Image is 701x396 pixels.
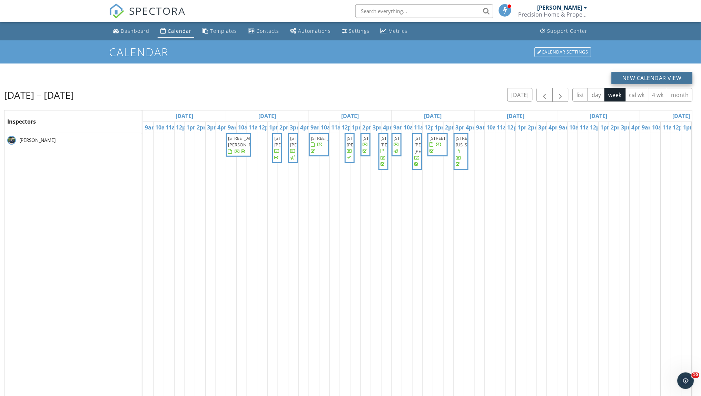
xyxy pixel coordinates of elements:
[290,135,329,148] span: [STREET_ADDRESS][PERSON_NAME]
[245,25,282,38] a: Contacts
[278,122,294,133] a: 2pm
[506,122,524,133] a: 12pm
[573,88,588,102] button: list
[18,137,57,144] span: [PERSON_NAME]
[349,28,369,34] div: Settings
[599,122,614,133] a: 1pm
[298,28,331,34] div: Automations
[671,122,690,133] a: 12pm
[605,88,626,102] button: week
[588,110,609,122] a: Go to September 6, 2025
[4,88,74,102] h2: [DATE] – [DATE]
[537,88,553,102] button: Previous
[340,122,359,133] a: 12pm
[609,122,625,133] a: 2pm
[423,110,444,122] a: Go to September 4, 2025
[216,122,231,133] a: 4pm
[154,122,172,133] a: 10am
[158,25,194,38] a: Calendar
[430,135,468,141] span: [STREET_ADDRESS]
[110,25,152,38] a: Dashboard
[339,25,372,38] a: Settings
[382,122,397,133] a: 4pm
[557,122,573,133] a: 9am
[7,118,36,125] span: Inspectors
[630,122,645,133] a: 4pm
[413,122,431,133] a: 11am
[651,122,669,133] a: 10am
[678,373,694,389] iframe: Intercom live chat
[640,122,656,133] a: 9am
[257,122,276,133] a: 12pm
[350,122,366,133] a: 1pm
[355,4,493,18] input: Search everything...
[381,135,419,148] span: [STREET_ADDRESS][PERSON_NAME]
[274,135,313,148] span: [STREET_ADDRESS][PERSON_NAME]
[371,122,387,133] a: 3pm
[185,122,200,133] a: 1pm
[534,47,592,58] a: Calendar Settings
[361,122,376,133] a: 2pm
[299,122,314,133] a: 4pm
[394,135,432,141] span: [STREET_ADDRESS]
[168,28,191,34] div: Calendar
[195,122,211,133] a: 2pm
[612,72,693,84] button: New Calendar View
[475,122,490,133] a: 9am
[485,122,504,133] a: 10am
[516,122,532,133] a: 1pm
[537,122,552,133] a: 3pm
[547,28,588,34] div: Support Center
[519,11,588,18] div: Precision Home & Property Inspections
[330,122,348,133] a: 11am
[109,46,592,58] h1: Calendar
[340,110,361,122] a: Go to September 3, 2025
[109,3,124,19] img: The Best Home Inspection Software - Spectora
[288,122,304,133] a: 3pm
[109,9,186,24] a: SPECTORA
[433,122,449,133] a: 1pm
[164,122,183,133] a: 11am
[692,373,700,378] span: 10
[228,135,267,148] span: [STREET_ADDRESS][PERSON_NAME]
[625,88,649,102] button: cal wk
[287,25,334,38] a: Automations (Basic)
[311,135,349,141] span: [STREET_ADDRESS]
[648,88,668,102] button: 4 wk
[129,3,186,18] span: SPECTORA
[620,122,635,133] a: 3pm
[505,110,526,122] a: Go to September 5, 2025
[402,122,421,133] a: 10am
[414,135,453,154] span: [STREET_ADDRESS][PERSON_NAME][PERSON_NAME]
[589,122,607,133] a: 12pm
[309,122,325,133] a: 9am
[237,122,255,133] a: 10am
[257,110,278,122] a: Go to September 2, 2025
[682,122,697,133] a: 1pm
[454,122,470,133] a: 3pm
[537,4,582,11] div: [PERSON_NAME]
[247,122,266,133] a: 11am
[392,122,407,133] a: 9am
[423,122,442,133] a: 12pm
[535,47,591,57] div: Calendar Settings
[121,28,149,34] div: Dashboard
[226,122,242,133] a: 9am
[495,122,514,133] a: 11am
[578,122,597,133] a: 11am
[206,122,221,133] a: 3pm
[456,135,494,148] span: [STREET_ADDRESS][US_STATE]
[547,122,563,133] a: 4pm
[143,122,159,133] a: 9am
[319,122,338,133] a: 10am
[378,25,411,38] a: Metrics
[444,122,459,133] a: 2pm
[174,110,195,122] a: Go to September 1, 2025
[210,28,237,34] div: Templates
[175,122,193,133] a: 12pm
[464,122,480,133] a: 4pm
[7,136,16,145] img: 8795ab51c1ac44b09aaa389683b93cda.jpeg
[268,122,283,133] a: 1pm
[553,88,569,102] button: Next
[667,88,693,102] button: month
